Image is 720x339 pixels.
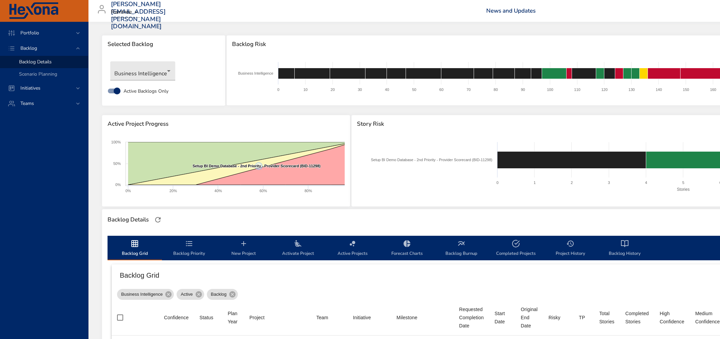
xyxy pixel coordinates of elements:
img: Hexona [8,2,59,19]
div: Sort [228,309,239,326]
span: Active Projects [329,240,376,258]
div: Plan Year [228,309,239,326]
div: Sort [316,313,328,322]
div: Status [199,313,213,322]
div: Team [316,313,328,322]
text: 3 [608,181,610,185]
text: 120 [602,88,608,92]
text: 100 [547,88,553,92]
div: Backlog [207,289,238,300]
text: Setup BI Demo Database - 2nd Priority - Provider Scorecard (BID-11298) [371,158,492,162]
span: Backlog History [602,240,648,258]
div: Sort [660,309,684,326]
div: Sort [396,313,417,322]
span: Project History [547,240,593,258]
span: Project [249,313,306,322]
div: Medium Confidence [695,309,720,326]
text: 90 [521,88,525,92]
div: Risky [549,313,560,322]
div: Confidence [164,313,189,322]
text: 20% [169,189,177,193]
div: Raintree [111,7,140,18]
div: Sort [549,313,560,322]
text: 0 [496,181,498,185]
span: Active Backlogs Only [124,88,168,95]
span: Business Intelligence [117,291,167,298]
span: Backlog Priority [166,240,212,258]
div: High Confidence [660,309,684,326]
div: Sort [164,313,189,322]
span: New Project [220,240,267,258]
text: 40% [214,189,222,193]
text: 50% [113,161,121,166]
div: Sort [249,313,265,322]
div: Milestone [396,313,417,322]
span: Requested Completion Date [459,305,484,330]
text: 5 [682,181,684,185]
text: 80% [305,189,312,193]
text: 140 [656,88,662,92]
text: 4 [645,181,647,185]
div: Sort [695,309,720,326]
span: Initiative [353,313,386,322]
div: Sort [521,305,538,330]
div: Start Date [495,309,510,326]
div: Business Intelligence [117,289,174,300]
button: Refresh Page [153,215,163,225]
div: Sort [199,313,213,322]
text: Setup BI Demo Database - 2nd Priority - Provider Scorecard (BID-11298) [193,164,321,168]
text: 60 [440,88,444,92]
text: 50 [412,88,416,92]
span: Total Stories [599,309,615,326]
span: Backlog Burnup [438,240,485,258]
text: 0% [126,189,131,193]
div: Project [249,313,265,322]
text: 110 [574,88,580,92]
span: Active [177,291,197,298]
span: Activate Project [275,240,321,258]
span: Selected Backlog [108,41,220,48]
span: Forecast Charts [384,240,430,258]
div: Sort [625,309,649,326]
span: Backlog Details [19,59,52,65]
div: TP [579,313,585,322]
div: Sort [459,305,484,330]
span: Portfolio [15,30,45,36]
span: Active Project Progress [108,121,345,127]
text: 70 [467,88,471,92]
div: Completed Stories [625,309,649,326]
span: Completed Projects [493,240,539,258]
text: 10 [304,88,308,92]
text: 160 [710,88,716,92]
span: Risky [549,313,568,322]
text: 80 [494,88,498,92]
a: News and Updates [486,7,536,15]
text: 0 [277,88,279,92]
span: Team [316,313,342,322]
text: 2 [571,181,573,185]
div: Sort [495,309,510,326]
text: Business Intelligence [238,71,273,75]
span: Milestone [396,313,448,322]
text: 1 [534,181,536,185]
div: Active [177,289,204,300]
span: Backlog [207,291,231,298]
div: Backlog Details [105,214,151,225]
text: 100% [111,140,121,144]
text: 130 [629,88,635,92]
text: 60% [260,189,267,193]
div: Sort [353,313,371,322]
span: Teams [15,100,39,107]
div: Initiative [353,313,371,322]
text: 20 [331,88,335,92]
div: Original End Date [521,305,538,330]
span: Status [199,313,217,322]
div: Sort [599,309,615,326]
